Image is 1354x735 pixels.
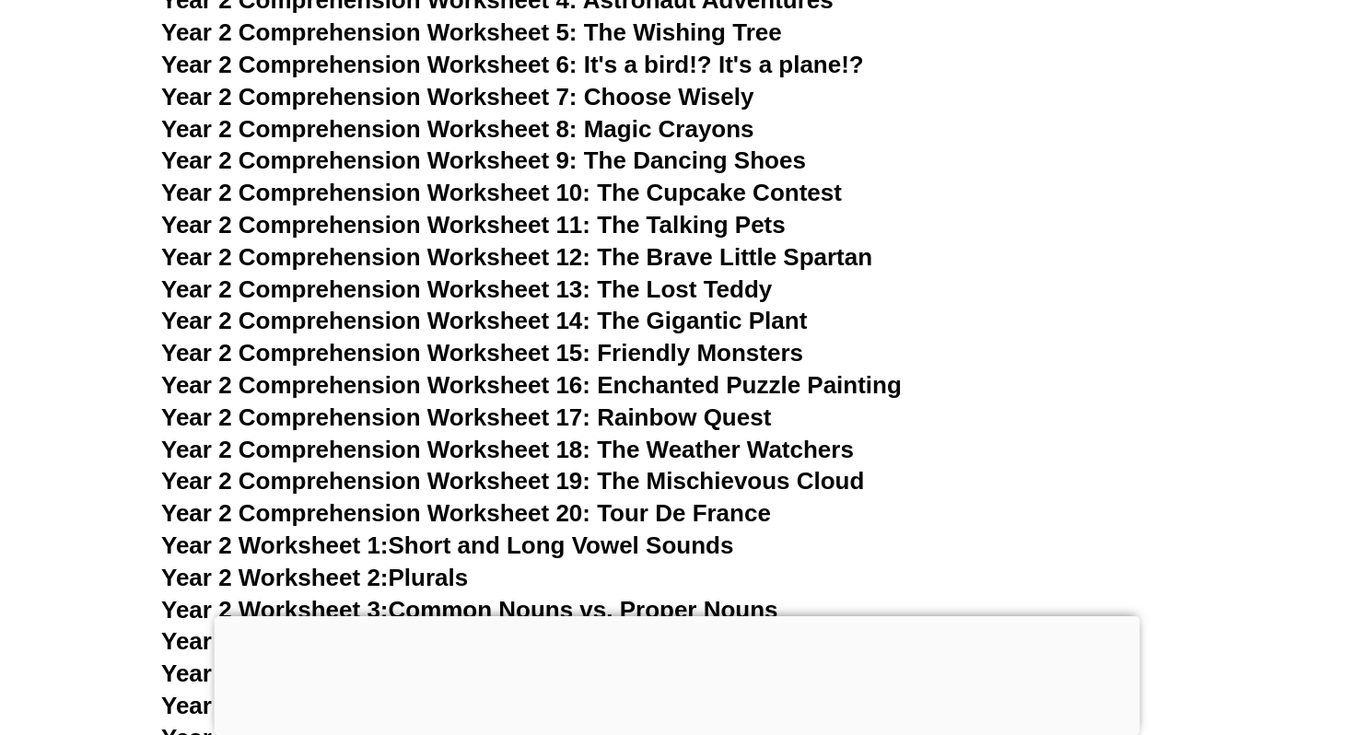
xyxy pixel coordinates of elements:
span: The Wishing Tree [584,18,782,46]
a: Year 2 Worksheet 6:Forming Compound Words [161,692,697,719]
span: Year 2 Worksheet 5: [161,659,389,687]
a: Year 2 Comprehension Worksheet 14: The Gigantic Plant [161,307,807,334]
span: Year 2 Comprehension Worksheet 5: [161,18,578,46]
a: Year 2 Comprehension Worksheet 13: The Lost Teddy [161,275,772,303]
a: Year 2 Comprehension Worksheet 10: The Cupcake Contest [161,179,842,206]
a: Year 2 Comprehension Worksheet 15: Friendly Monsters [161,339,803,367]
span: Year 2 Worksheet 4: [161,627,389,655]
a: Year 2 Worksheet 1:Short and Long Vowel Sounds [161,531,733,559]
span: Choose Wisely [584,83,754,111]
span: Year 2 Worksheet 2: [161,564,389,591]
a: Year 2 Comprehension Worksheet 16: Enchanted Puzzle Painting [161,371,902,399]
a: Year 2 Worksheet 2:Plurals [161,564,468,591]
span: Year 2 Comprehension Worksheet 7: [161,83,578,111]
a: Year 2 Worksheet 4:Punctuation [161,627,527,655]
a: Year 2 Worksheet 3:Common Nouns vs. Proper Nouns [161,596,778,624]
a: Year 2 Worksheet 5:Synonyms and Antonyms [161,659,682,687]
iframe: Advertisement [215,616,1140,730]
a: Year 2 Comprehension Worksheet 17: Rainbow Quest [161,403,771,431]
a: Year 2 Comprehension Worksheet 5: The Wishing Tree [161,18,782,46]
a: Year 2 Comprehension Worksheet 18: The Weather Watchers [161,436,854,463]
span: Year 2 Worksheet 3: [161,596,389,624]
a: Year 2 Comprehension Worksheet 6: It's a bird!? It's a plane!? [161,51,864,78]
a: Year 2 Comprehension Worksheet 7: Choose Wisely [161,83,753,111]
span: Year 2 Worksheet 6: [161,692,389,719]
a: Year 2 Comprehension Worksheet 8: Magic Crayons [161,115,754,143]
span: Year 2 Worksheet 1: [161,531,389,559]
a: Year 2 Comprehension Worksheet 12: The Brave Little Spartan [161,243,872,271]
iframe: Chat Widget [1038,527,1354,735]
a: Year 2 Comprehension Worksheet 11: The Talking Pets [161,211,786,239]
a: Year 2 Comprehension Worksheet 9: The Dancing Shoes [161,146,806,174]
a: Year 2 Comprehension Worksheet 19: The Mischievous Cloud [161,467,864,495]
a: Year 2 Comprehension Worksheet 20: Tour De France [161,499,771,527]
